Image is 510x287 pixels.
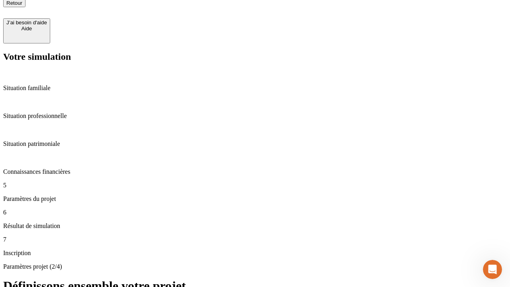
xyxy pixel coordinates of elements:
[3,112,507,120] p: Situation professionnelle
[3,222,507,230] p: Résultat de simulation
[3,85,507,92] p: Situation familiale
[3,263,507,270] p: Paramètres projet (2/4)
[3,195,507,202] p: Paramètres du projet
[3,209,507,216] p: 6
[6,26,47,31] div: Aide
[3,18,50,43] button: J’ai besoin d'aideAide
[3,140,507,147] p: Situation patrimoniale
[3,236,507,243] p: 7
[483,260,502,279] iframe: Intercom live chat
[3,168,507,175] p: Connaissances financières
[6,20,47,26] div: J’ai besoin d'aide
[3,250,507,257] p: Inscription
[3,182,507,189] p: 5
[3,51,507,62] h2: Votre simulation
